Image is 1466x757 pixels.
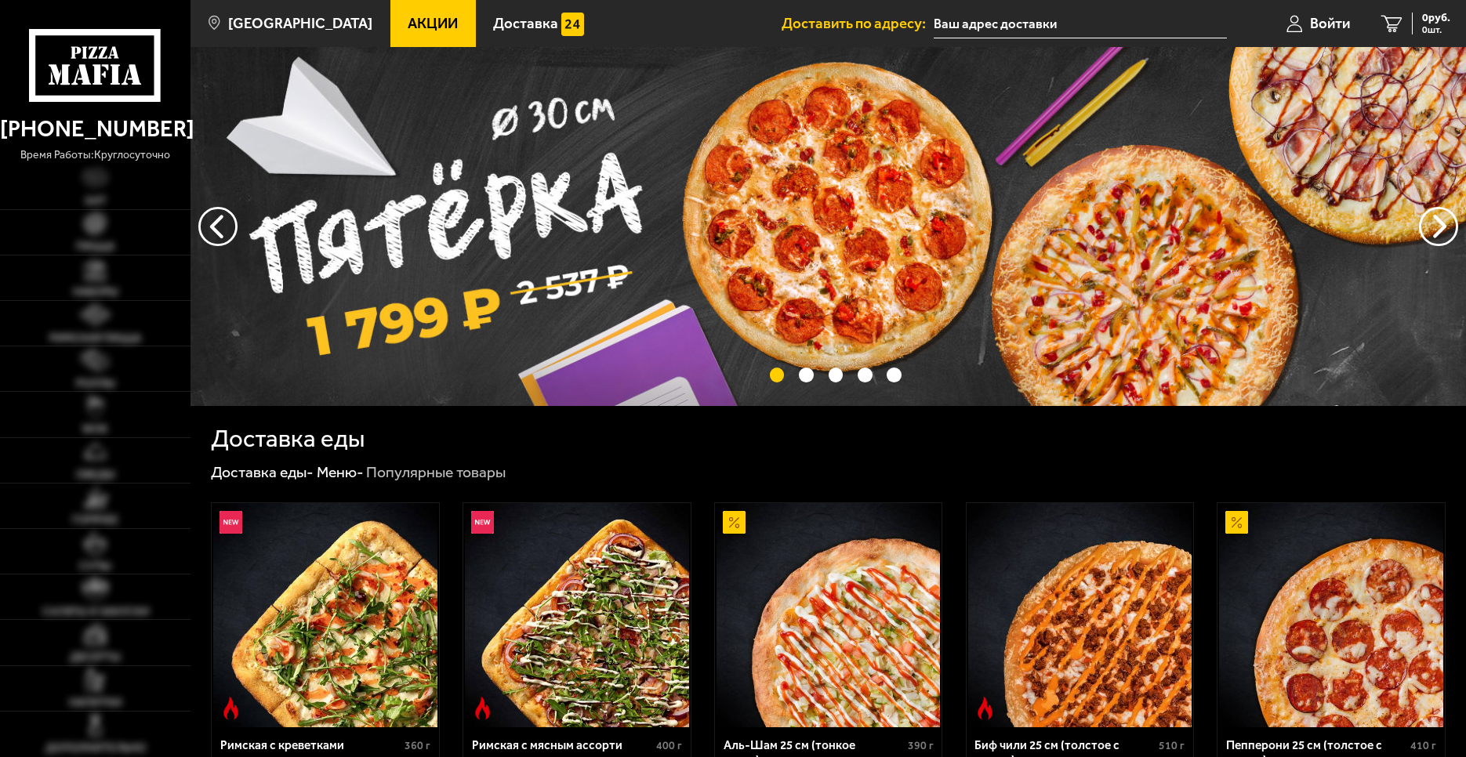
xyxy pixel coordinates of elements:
[212,503,438,726] a: НовинкаОстрое блюдоРимская с креветками
[471,697,494,719] img: Острое блюдо
[220,511,242,534] img: Новинка
[1410,739,1436,752] span: 410 г
[317,463,364,481] a: Меню-
[715,503,942,726] a: АкционныйАль-Шам 25 см (тонкое тесто)
[220,738,401,753] div: Римская с креветками
[85,195,107,206] span: Хит
[82,423,108,434] span: WOK
[220,697,242,719] img: Острое блюдо
[656,739,682,752] span: 400 г
[1310,16,1350,31] span: Войти
[70,651,121,662] span: Десерты
[471,511,494,534] img: Новинка
[213,503,437,726] img: Римская с креветками
[799,368,814,382] button: точки переключения
[472,738,652,753] div: Римская с мясным ассорти
[1159,739,1185,752] span: 510 г
[968,503,1192,726] img: Биф чили 25 см (толстое с сыром)
[405,739,430,752] span: 360 г
[76,378,115,389] span: Роллы
[463,503,690,726] a: НовинкаОстрое блюдоРимская с мясным ассорти
[717,503,940,726] img: Аль-Шам 25 см (тонкое тесто)
[211,463,314,481] a: Доставка еды-
[782,16,934,31] span: Доставить по адресу:
[770,368,785,382] button: точки переключения
[967,503,1193,726] a: Острое блюдоБиф чили 25 см (толстое с сыром)
[887,368,902,382] button: точки переключения
[198,207,238,246] button: следующий
[974,697,996,719] img: Острое блюдо
[73,286,118,297] span: Наборы
[1422,25,1450,34] span: 0 шт.
[908,739,934,752] span: 390 г
[561,13,584,35] img: 15daf4d41897b9f0e9f617042186c801.svg
[228,16,372,31] span: [GEOGRAPHIC_DATA]
[69,697,122,708] span: Напитки
[72,514,118,525] span: Горячее
[934,9,1227,38] input: Ваш адрес доставки
[366,462,506,482] div: Популярные товары
[1422,13,1450,24] span: 0 руб.
[465,503,688,726] img: Римская с мясным ассорти
[723,511,746,534] img: Акционный
[1225,511,1248,534] img: Акционный
[1217,503,1444,726] a: АкционныйПепперони 25 см (толстое с сыром)
[408,16,458,31] span: Акции
[79,560,111,571] span: Супы
[829,368,844,382] button: точки переключения
[45,742,146,753] span: Дополнительно
[211,426,365,451] h1: Доставка еды
[42,606,149,617] span: Салаты и закуски
[1219,503,1442,726] img: Пепперони 25 см (толстое с сыром)
[76,241,114,252] span: Пицца
[1419,207,1458,246] button: предыдущий
[49,332,141,343] span: Римская пицца
[858,368,873,382] button: точки переключения
[76,469,115,480] span: Обеды
[493,16,558,31] span: Доставка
